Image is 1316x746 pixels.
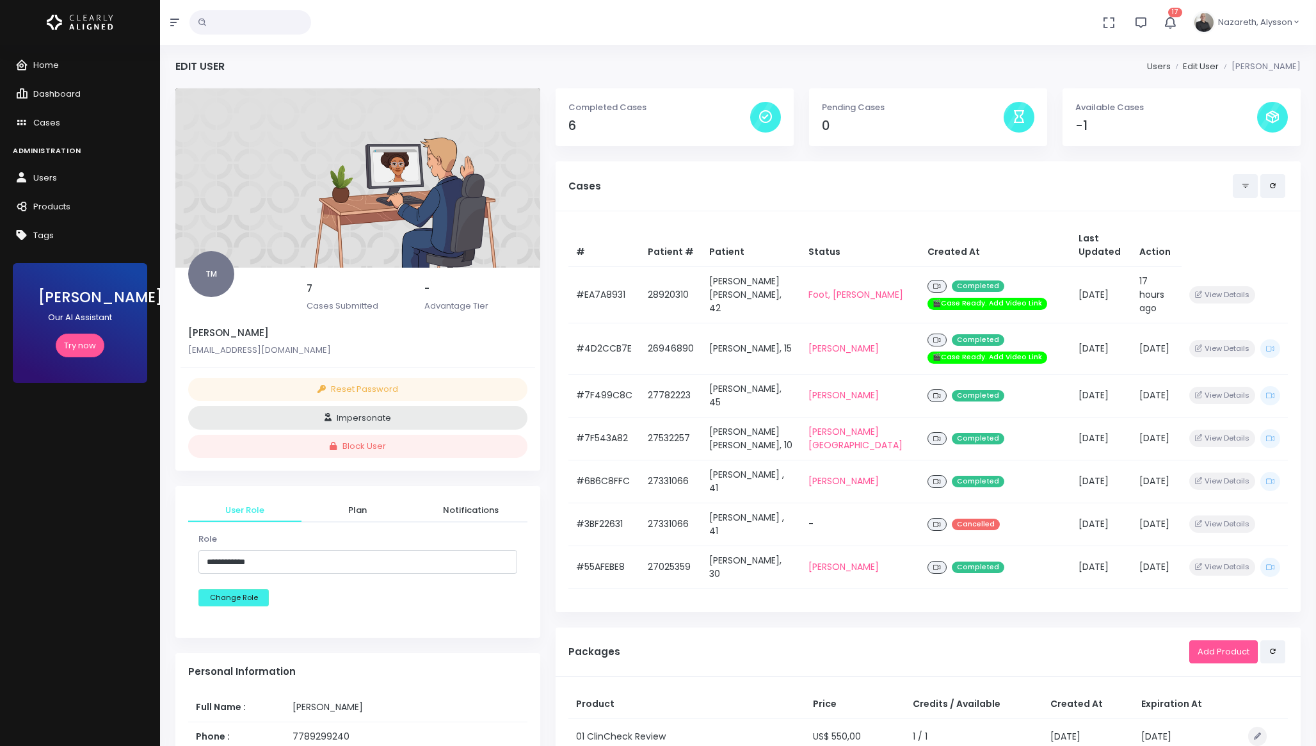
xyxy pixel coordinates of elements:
[952,562,1004,574] span: Completed
[188,344,527,357] p: [EMAIL_ADDRESS][DOMAIN_NAME]
[1192,11,1216,34] img: Header Avatar
[424,504,517,517] span: Notifications
[1183,60,1219,72] a: Edit User
[702,503,801,546] td: [PERSON_NAME] , 41
[822,101,1004,114] p: Pending Cases
[33,59,59,71] span: Home
[188,327,527,339] h5: [PERSON_NAME]
[801,224,920,267] th: Status
[808,560,879,573] a: [PERSON_NAME]
[1071,546,1132,588] td: [DATE]
[568,374,640,417] td: #7F499C8C
[188,251,234,297] span: TM
[702,224,801,267] th: Patient
[1134,690,1235,719] th: Expiration At
[568,118,750,133] h4: 6
[568,323,640,374] td: #4D2CCB7E
[640,323,702,374] td: 26946890
[285,693,527,722] td: [PERSON_NAME]
[808,288,903,301] a: Foot, [PERSON_NAME]
[640,374,702,417] td: 27782223
[1071,224,1132,267] th: Last Updated
[702,460,801,503] td: [PERSON_NAME] , 41
[1147,60,1171,72] a: Users
[905,690,1043,719] th: Credits / Available
[927,298,1047,310] span: 🎬Case Ready. Add Video Link
[568,181,1233,192] h5: Cases
[424,300,527,312] p: Advantage Tier
[424,283,527,295] h5: -
[568,646,1189,658] h5: Packages
[1132,323,1182,374] td: [DATE]
[808,474,879,487] a: [PERSON_NAME]
[640,417,702,460] td: 27532257
[568,690,805,719] th: Product
[1071,503,1132,546] td: [DATE]
[38,311,122,324] p: Our AI Assistant
[808,389,879,401] a: [PERSON_NAME]
[1071,323,1132,374] td: [DATE]
[56,334,104,357] a: Try now
[33,117,60,129] span: Cases
[1189,640,1258,664] a: Add Product
[702,323,801,374] td: [PERSON_NAME], 15
[805,690,905,719] th: Price
[188,693,285,722] th: Full Name :
[1075,118,1257,133] h4: -1
[1075,101,1257,114] p: Available Cases
[568,101,750,114] p: Completed Cases
[33,88,81,100] span: Dashboard
[1043,690,1134,719] th: Created At
[952,390,1004,402] span: Completed
[952,519,1000,531] span: Cancelled
[568,417,640,460] td: #7F543A82
[1132,266,1182,323] td: 17 hours ago
[307,283,410,295] h5: 7
[1218,16,1292,29] span: Nazareth, Alysson
[33,200,70,213] span: Products
[640,503,702,546] td: 27331066
[1189,430,1255,447] button: View Details
[640,546,702,588] td: 27025359
[1189,473,1255,490] button: View Details
[198,533,217,546] label: Role
[307,300,410,312] p: Cases Submitted
[1189,515,1255,533] button: View Details
[188,378,527,401] button: Reset Password
[198,589,269,606] button: Change Role
[1132,224,1182,267] th: Action
[188,435,527,458] button: Block User
[822,118,1004,133] h4: 0
[702,374,801,417] td: [PERSON_NAME], 45
[801,503,920,546] td: -
[952,476,1004,488] span: Completed
[920,224,1071,267] th: Created At
[702,266,801,323] td: [PERSON_NAME] [PERSON_NAME], 42
[1132,417,1182,460] td: [DATE]
[1168,8,1182,17] span: 17
[568,503,640,546] td: #3BF22631
[1189,387,1255,404] button: View Details
[1071,460,1132,503] td: [DATE]
[1189,286,1255,304] button: View Details
[952,334,1004,346] span: Completed
[33,172,57,184] span: Users
[33,229,54,241] span: Tags
[1132,460,1182,503] td: [DATE]
[808,425,903,451] a: [PERSON_NAME][GEOGRAPHIC_DATA]
[38,289,122,306] h3: [PERSON_NAME]
[1132,503,1182,546] td: [DATE]
[927,352,1047,364] span: 🎬Case Ready. Add Video Link
[568,224,640,267] th: #
[188,666,527,677] h4: Personal Information
[1189,340,1255,357] button: View Details
[640,460,702,503] td: 27331066
[702,417,801,460] td: [PERSON_NAME] [PERSON_NAME], 10
[1071,374,1132,417] td: [DATE]
[47,9,113,36] img: Logo Horizontal
[175,60,225,72] h4: Edit User
[198,504,291,517] span: User Role
[568,460,640,503] td: #6B6C8FFC
[808,342,879,355] a: [PERSON_NAME]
